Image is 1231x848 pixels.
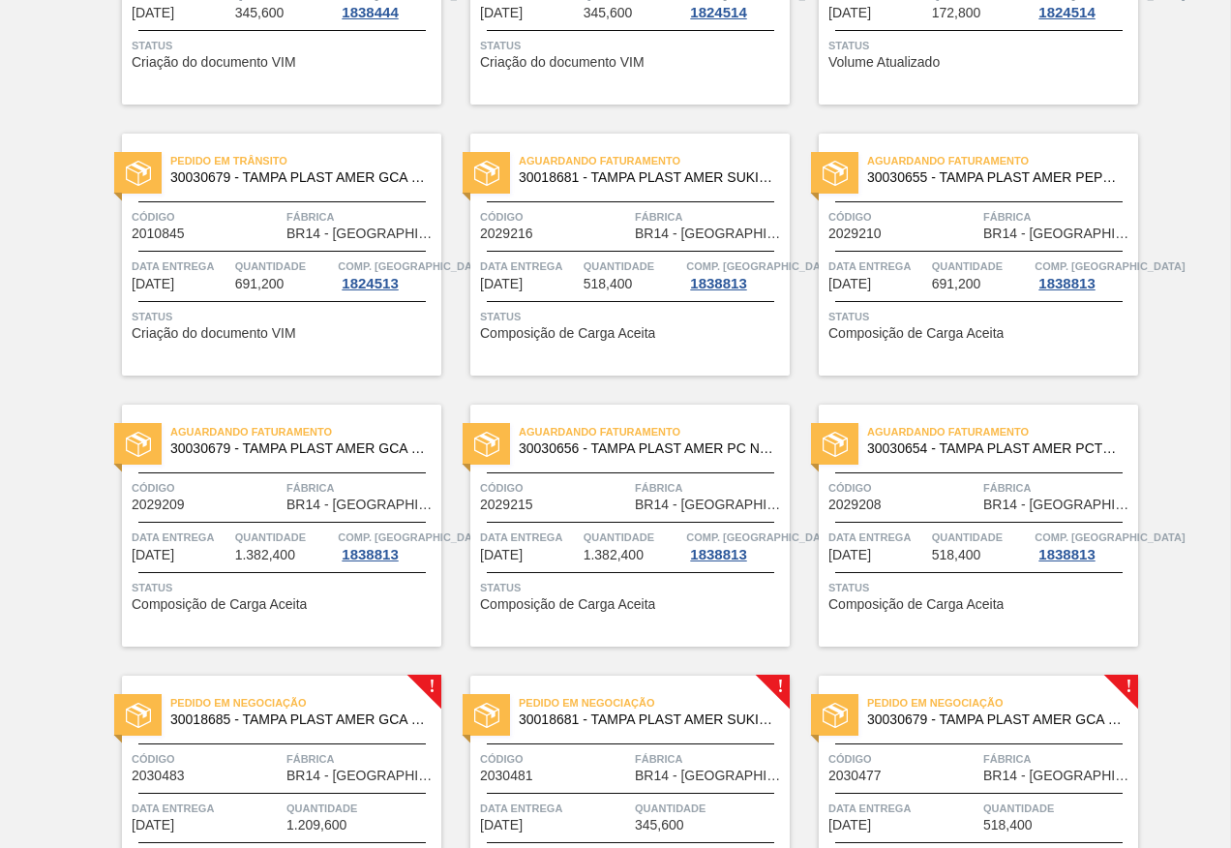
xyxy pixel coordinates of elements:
[983,498,1133,512] span: BR14 - Curitibana
[828,307,1133,326] span: Status
[480,548,523,562] span: 02/10/2025
[480,498,533,512] span: 2029215
[584,528,682,547] span: Quantidade
[686,257,785,291] a: Comp. [GEOGRAPHIC_DATA]1838813
[480,769,533,783] span: 2030481
[828,277,871,291] span: 02/10/2025
[828,749,978,769] span: Código
[686,5,750,20] div: 1824514
[823,161,848,186] img: status
[828,597,1004,612] span: Composição de Carga Aceita
[480,307,785,326] span: Status
[584,6,633,20] span: 345,600
[480,478,630,498] span: Código
[132,307,436,326] span: Status
[170,712,426,727] span: 30018685 - TAMPA PLAST AMER GCA S/LINER
[480,818,523,833] span: 24/10/2025
[686,276,750,291] div: 1838813
[932,257,1031,276] span: Quantidade
[828,207,978,227] span: Código
[286,498,436,512] span: BR14 - Curitibana
[480,36,785,55] span: Status
[932,548,981,562] span: 518,400
[338,257,436,291] a: Comp. [GEOGRAPHIC_DATA]1824513
[132,257,230,276] span: Data entrega
[338,276,402,291] div: 1824513
[93,134,441,376] a: statusPedido em Trânsito30030679 - TAMPA PLAST AMER GCA ZERO NIV24Código2010845FábricaBR14 - [GEO...
[635,207,785,227] span: Fábrica
[635,227,785,241] span: BR14 - Curitibana
[132,818,174,833] span: 24/10/2025
[983,799,1133,818] span: Quantidade
[338,547,402,562] div: 1838813
[867,441,1123,456] span: 30030654 - TAMPA PLAST AMER PCTW NIV24
[828,478,978,498] span: Código
[686,528,836,547] span: Comp. Carga
[286,227,436,241] span: BR14 - Curitibana
[1035,528,1133,562] a: Comp. [GEOGRAPHIC_DATA]1838813
[93,405,441,647] a: statusAguardando Faturamento30030679 - TAMPA PLAST AMER GCA ZERO NIV24Código2029209FábricaBR14 - ...
[132,277,174,291] span: 18/09/2025
[286,207,436,227] span: Fábrica
[1035,5,1098,20] div: 1824514
[867,693,1138,712] span: Pedido em Negociação
[635,498,785,512] span: BR14 - Curitibana
[474,432,499,457] img: status
[132,227,185,241] span: 2010845
[635,799,785,818] span: Quantidade
[235,277,285,291] span: 691,200
[1035,528,1185,547] span: Comp. Carga
[235,257,334,276] span: Quantidade
[867,712,1123,727] span: 30030679 - TAMPA PLAST AMER GCA ZERO NIV24
[480,578,785,597] span: Status
[126,161,151,186] img: status
[519,693,790,712] span: Pedido em Negociação
[519,712,774,727] span: 30018681 - TAMPA PLAST AMER SUKITA S/LINER
[828,326,1004,341] span: Composição de Carga Aceita
[519,422,790,441] span: Aguardando Faturamento
[132,749,282,769] span: Código
[686,528,785,562] a: Comp. [GEOGRAPHIC_DATA]1838813
[480,257,579,276] span: Data entrega
[932,6,981,20] span: 172,800
[286,818,346,833] span: 1.209,600
[635,769,785,783] span: BR14 - Curitibana
[286,799,436,818] span: Quantidade
[286,749,436,769] span: Fábrica
[584,548,644,562] span: 1.382,400
[828,227,882,241] span: 2029210
[828,6,871,20] span: 18/09/2025
[441,405,790,647] a: statusAguardando Faturamento30030656 - TAMPA PLAST AMER PC NIV24Código2029215FábricaBR14 - [GEOGR...
[1035,257,1185,276] span: Comp. Carga
[132,36,436,55] span: Status
[828,578,1133,597] span: Status
[132,207,282,227] span: Código
[126,703,151,728] img: status
[132,478,282,498] span: Código
[170,422,441,441] span: Aguardando Faturamento
[338,257,488,276] span: Comp. Carga
[235,6,285,20] span: 345,600
[170,441,426,456] span: 30030679 - TAMPA PLAST AMER GCA ZERO NIV24
[480,749,630,769] span: Código
[132,498,185,512] span: 2029209
[480,55,645,70] span: Criação do documento VIM
[635,478,785,498] span: Fábrica
[132,548,174,562] span: 02/10/2025
[170,151,441,170] span: Pedido em Trânsito
[480,528,579,547] span: Data entrega
[828,818,871,833] span: 24/10/2025
[983,207,1133,227] span: Fábrica
[132,55,296,70] span: Criação do documento VIM
[132,528,230,547] span: Data entrega
[828,257,927,276] span: Data entrega
[983,478,1133,498] span: Fábrica
[790,134,1138,376] a: statusAguardando Faturamento30030655 - TAMPA PLAST AMER PEPSI ZERO NIV24Código2029210FábricaBR14 ...
[828,528,927,547] span: Data entrega
[441,134,790,376] a: statusAguardando Faturamento30018681 - TAMPA PLAST AMER SUKITA S/LINERCódigo2029216FábricaBR14 - ...
[132,578,436,597] span: Status
[1035,276,1098,291] div: 1838813
[474,161,499,186] img: status
[828,799,978,818] span: Data entrega
[519,170,774,185] span: 30018681 - TAMPA PLAST AMER SUKITA S/LINER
